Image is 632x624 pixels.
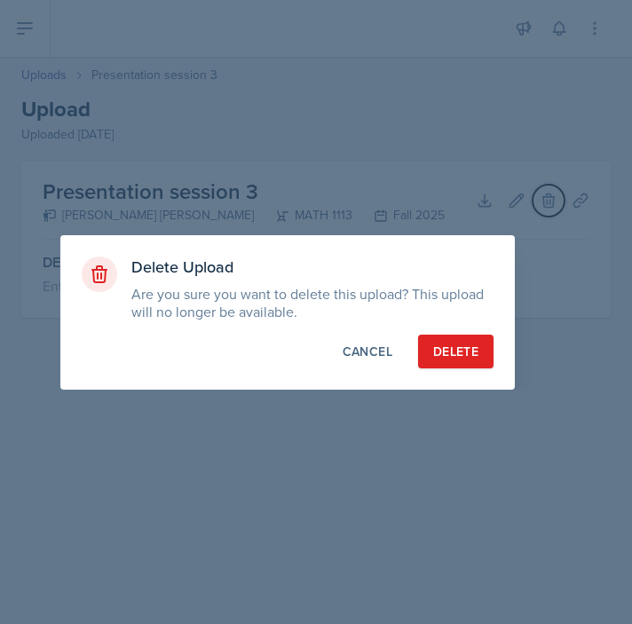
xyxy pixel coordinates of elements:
button: Delete [418,335,494,368]
p: Are you sure you want to delete this upload? This upload will no longer be available. [131,285,494,320]
div: Cancel [343,343,392,360]
h3: Delete Upload [131,257,494,278]
button: Cancel [328,335,407,368]
div: Delete [433,343,478,360]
